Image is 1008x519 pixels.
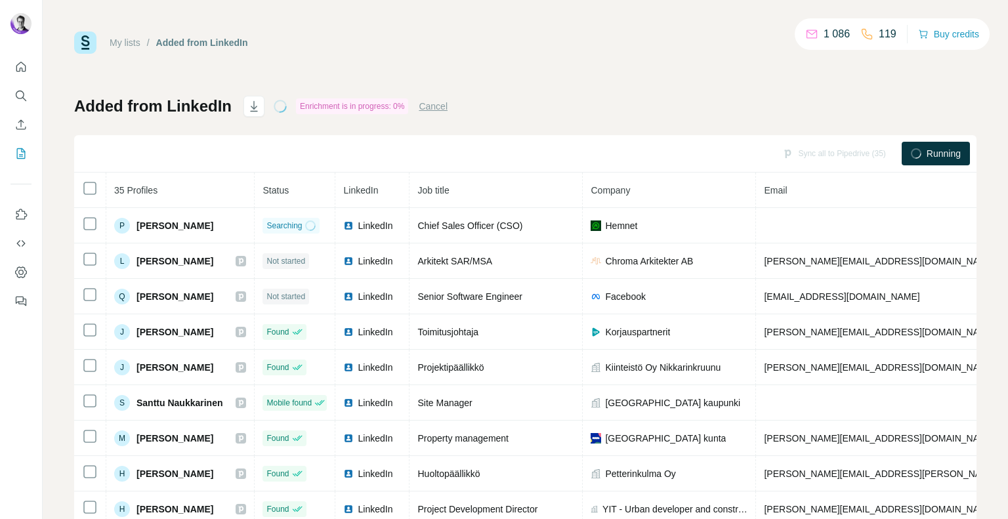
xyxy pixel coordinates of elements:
span: Korjauspartnerit [605,325,670,339]
span: Searching [266,220,302,232]
img: LinkedIn logo [343,327,354,337]
img: company-logo [591,327,601,337]
span: Senior Software Engineer [417,291,522,302]
span: [PERSON_NAME] [136,361,213,374]
img: company-logo [591,293,601,301]
span: LinkedIn [358,503,392,516]
img: company-logo [591,220,601,231]
button: Use Surfe on LinkedIn [10,203,31,226]
span: Found [266,468,289,480]
span: LinkedIn [358,255,392,268]
img: LinkedIn logo [343,468,354,479]
span: Company [591,185,630,196]
span: Project Development Director [417,504,537,514]
span: YIT - Urban developer and construction company [602,503,747,516]
span: LinkedIn [358,396,392,409]
span: [PERSON_NAME] [136,467,213,480]
span: LinkedIn [358,219,392,232]
img: LinkedIn logo [343,362,354,373]
div: H [114,466,130,482]
span: [PERSON_NAME] [136,255,213,268]
span: Not started [266,255,305,267]
div: S [114,395,130,411]
button: Search [10,84,31,108]
span: Santtu Naukkarinen [136,396,222,409]
p: 119 [879,26,896,42]
span: LinkedIn [358,361,392,374]
li: / [147,36,150,49]
button: Buy credits [918,25,979,43]
div: Enrichment is in progress: 0% [296,98,408,114]
span: Projektipäällikkö [417,362,484,373]
span: Job title [417,185,449,196]
img: LinkedIn logo [343,504,354,514]
span: LinkedIn [358,432,392,445]
span: Arkitekt SAR/MSA [417,256,492,266]
span: [PERSON_NAME][EMAIL_ADDRESS][DOMAIN_NAME] [764,362,995,373]
img: LinkedIn logo [343,291,354,302]
span: [PERSON_NAME][EMAIL_ADDRESS][DOMAIN_NAME] [764,433,995,444]
span: [PERSON_NAME] [136,325,213,339]
div: Q [114,289,130,304]
span: LinkedIn [358,467,392,480]
span: 35 Profiles [114,185,157,196]
img: LinkedIn logo [343,220,354,231]
a: My lists [110,37,140,48]
button: Feedback [10,289,31,313]
span: [PERSON_NAME] [136,432,213,445]
span: Chroma Arkitekter AB [605,255,693,268]
span: Site Manager [417,398,472,408]
button: My lists [10,142,31,165]
span: Petterinkulma Oy [605,467,675,480]
span: Facebook [605,290,645,303]
span: LinkedIn [358,290,392,303]
img: Surfe Logo [74,31,96,54]
h1: Added from LinkedIn [74,96,232,117]
span: LinkedIn [358,325,392,339]
span: Mobile found [266,397,312,409]
p: 1 086 [824,26,850,42]
img: Avatar [10,13,31,34]
span: Found [266,362,289,373]
span: [GEOGRAPHIC_DATA] kaupunki [605,396,740,409]
span: [GEOGRAPHIC_DATA] kunta [605,432,726,445]
span: [PERSON_NAME][EMAIL_ADDRESS][DOMAIN_NAME] [764,504,995,514]
span: Not started [266,291,305,302]
span: Found [266,432,289,444]
span: [EMAIL_ADDRESS][DOMAIN_NAME] [764,291,919,302]
div: J [114,360,130,375]
img: company-logo [591,256,601,266]
button: Quick start [10,55,31,79]
div: H [114,501,130,517]
img: company-logo [591,433,601,444]
div: Added from LinkedIn [156,36,248,49]
span: Email [764,185,787,196]
span: Running [927,147,961,160]
div: J [114,324,130,340]
div: L [114,253,130,269]
span: [PERSON_NAME] [136,503,213,516]
img: LinkedIn logo [343,398,354,408]
span: LinkedIn [343,185,378,196]
span: Found [266,326,289,338]
span: [PERSON_NAME] [136,290,213,303]
button: Enrich CSV [10,113,31,136]
img: LinkedIn logo [343,433,354,444]
span: Toimitusjohtaja [417,327,478,337]
span: Found [266,503,289,515]
span: [PERSON_NAME][EMAIL_ADDRESS][DOMAIN_NAME] [764,256,995,266]
button: Cancel [419,100,448,113]
button: Use Surfe API [10,232,31,255]
span: Chief Sales Officer (CSO) [417,220,522,231]
div: P [114,218,130,234]
span: Status [262,185,289,196]
span: Property management [417,433,509,444]
button: Dashboard [10,260,31,284]
span: Huoltopäällikkö [417,468,480,479]
span: Hemnet [605,219,637,232]
div: M [114,430,130,446]
span: [PERSON_NAME] [136,219,213,232]
span: [PERSON_NAME][EMAIL_ADDRESS][DOMAIN_NAME] [764,327,995,337]
img: LinkedIn logo [343,256,354,266]
span: Kiinteistö Oy Nikkarinkruunu [605,361,721,374]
